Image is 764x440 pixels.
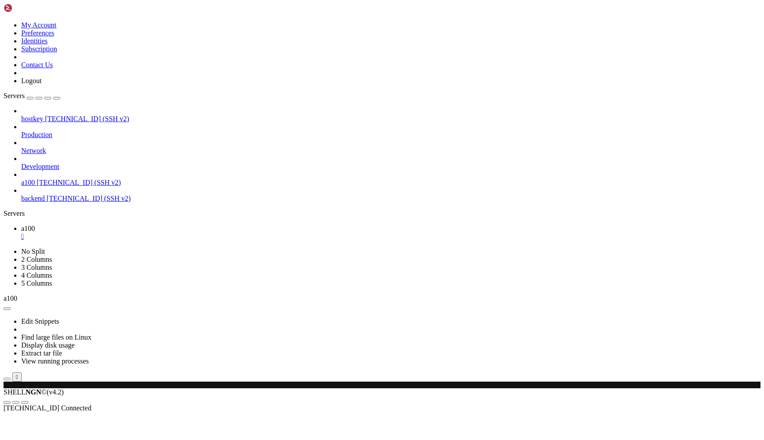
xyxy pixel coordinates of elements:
[21,264,52,271] a: 3 Columns
[21,37,48,45] a: Identities
[21,77,42,84] a: Logout
[21,29,54,37] a: Preferences
[4,92,25,99] span: Servers
[37,179,121,186] span: [TECHNICAL_ID] (SSH v2)
[21,225,35,232] span: a100
[21,179,760,187] a: a100 [TECHNICAL_ID] (SSH v2)
[21,147,760,155] a: Network
[21,349,62,357] a: Extract tar file
[21,21,57,29] a: My Account
[21,341,75,349] a: Display disk usage
[21,45,57,53] a: Subscription
[12,372,22,382] button: 
[21,179,35,186] span: a100
[21,357,89,365] a: View running processes
[46,195,130,202] span: [TECHNICAL_ID] (SSH v2)
[21,279,52,287] a: 5 Columns
[21,139,760,155] li: Network
[4,4,54,12] img: Shellngn
[21,187,760,203] li: backend [TECHNICAL_ID] (SSH v2)
[21,225,760,241] a: a100
[21,131,760,139] a: Production
[21,107,760,123] li: hostkey [TECHNICAL_ID] (SSH v2)
[21,333,92,341] a: Find large files on Linux
[21,233,760,241] a: 
[21,163,59,170] span: Development
[21,131,52,138] span: Production
[21,115,43,122] span: hostkey
[21,147,46,154] span: Network
[21,61,53,69] a: Contact Us
[4,295,17,302] span: a100
[4,92,60,99] a: Servers
[21,163,760,171] a: Development
[21,272,52,279] a: 4 Columns
[16,374,18,380] div: 
[21,171,760,187] li: a100 [TECHNICAL_ID] (SSH v2)
[21,123,760,139] li: Production
[21,318,59,325] a: Edit Snippets
[21,115,760,123] a: hostkey [TECHNICAL_ID] (SSH v2)
[45,115,129,122] span: [TECHNICAL_ID] (SSH v2)
[21,195,760,203] a: backend [TECHNICAL_ID] (SSH v2)
[21,256,52,263] a: 2 Columns
[21,155,760,171] li: Development
[4,210,760,218] div: Servers
[21,195,45,202] span: backend
[21,248,45,255] a: No Split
